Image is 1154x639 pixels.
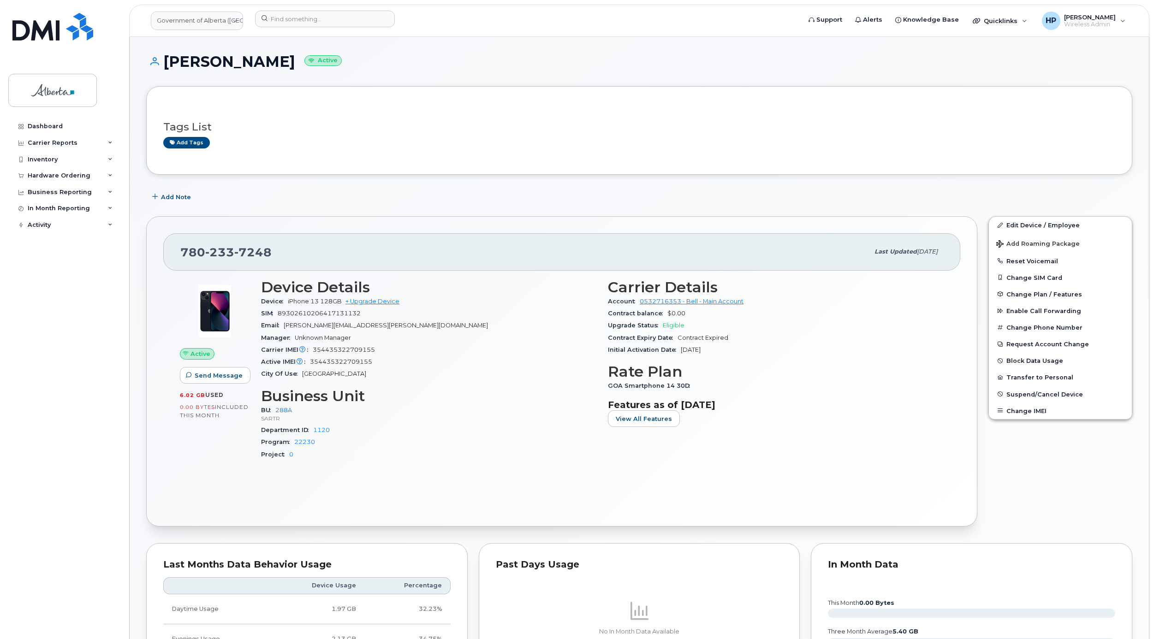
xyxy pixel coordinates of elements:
[261,426,313,433] span: Department ID
[295,334,351,341] span: Unknown Manager
[364,594,451,624] td: 32.23%
[261,322,284,329] span: Email
[678,334,728,341] span: Contract Expired
[1006,308,1081,314] span: Enable Call Forwarding
[827,628,918,635] text: three month average
[180,403,249,419] span: included this month
[496,627,783,636] p: No In Month Data Available
[310,358,372,365] span: 354435322709155
[663,322,684,329] span: Eligible
[195,371,243,380] span: Send Message
[996,240,1080,249] span: Add Roaming Package
[608,410,680,427] button: View All Features
[261,438,294,445] span: Program
[667,310,685,317] span: $0.00
[989,352,1132,369] button: Block Data Usage
[180,245,272,259] span: 780
[269,577,364,594] th: Device Usage
[261,407,275,414] span: BU
[989,302,1132,319] button: Enable Call Forwarding
[269,594,364,624] td: 1.97 GB
[261,414,597,422] p: SARTR
[989,234,1132,253] button: Add Roaming Package
[827,599,894,606] text: this month
[302,370,366,377] span: [GEOGRAPHIC_DATA]
[313,346,375,353] span: 354435322709155
[892,628,918,635] tspan: 5.40 GB
[989,336,1132,352] button: Request Account Change
[989,286,1132,302] button: Change Plan / Features
[146,53,1132,70] h1: [PERSON_NAME]
[616,414,672,423] span: View All Features
[161,193,191,201] span: Add Note
[874,248,917,255] span: Last updated
[1006,290,1082,297] span: Change Plan / Features
[608,279,944,296] h3: Carrier Details
[261,388,597,404] h3: Business Unit
[681,346,701,353] span: [DATE]
[608,334,678,341] span: Contract Expiry Date
[275,407,292,414] a: 288A
[917,248,938,255] span: [DATE]
[859,599,894,606] tspan: 0.00 Bytes
[640,298,744,305] a: 0532716353 - Bell - Main Account
[261,358,310,365] span: Active IMEI
[278,310,361,317] span: 89302610206417131132
[989,369,1132,385] button: Transfer to Personal
[261,346,313,353] span: Carrier IMEI
[345,298,399,305] a: + Upgrade Device
[163,137,210,148] a: Add tags
[828,560,1115,569] div: In Month Data
[608,298,640,305] span: Account
[163,560,451,569] div: Last Months Data Behavior Usage
[146,189,199,205] button: Add Note
[294,438,315,445] a: 22230
[1006,390,1083,397] span: Suspend/Cancel Device
[284,322,488,329] span: [PERSON_NAME][EMAIL_ADDRESS][PERSON_NAME][DOMAIN_NAME]
[261,370,302,377] span: City Of Use
[261,451,289,458] span: Project
[608,310,667,317] span: Contract balance
[187,284,243,339] img: image20231002-3703462-1ig824h.jpeg
[304,55,342,66] small: Active
[608,399,944,410] h3: Features as of [DATE]
[496,560,783,569] div: Past Days Usage
[608,322,663,329] span: Upgrade Status
[608,382,695,389] span: GOA Smartphone 14 30D
[989,253,1132,269] button: Reset Voicemail
[261,310,278,317] span: SIM
[163,121,1115,133] h3: Tags List
[180,367,250,384] button: Send Message
[180,392,205,398] span: 6.02 GB
[364,577,451,594] th: Percentage
[261,279,597,296] h3: Device Details
[289,451,293,458] a: 0
[989,386,1132,402] button: Suspend/Cancel Device
[313,426,330,433] a: 1120
[288,298,342,305] span: iPhone 13 128GB
[608,363,944,380] h3: Rate Plan
[205,245,234,259] span: 233
[163,594,269,624] td: Daytime Usage
[989,402,1132,419] button: Change IMEI
[989,319,1132,336] button: Change Phone Number
[180,404,215,410] span: 0.00 Bytes
[234,245,272,259] span: 7248
[261,298,288,305] span: Device
[608,346,681,353] span: Initial Activation Date
[205,391,224,398] span: used
[989,217,1132,233] a: Edit Device / Employee
[261,334,295,341] span: Manager
[190,349,210,358] span: Active
[989,269,1132,286] button: Change SIM Card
